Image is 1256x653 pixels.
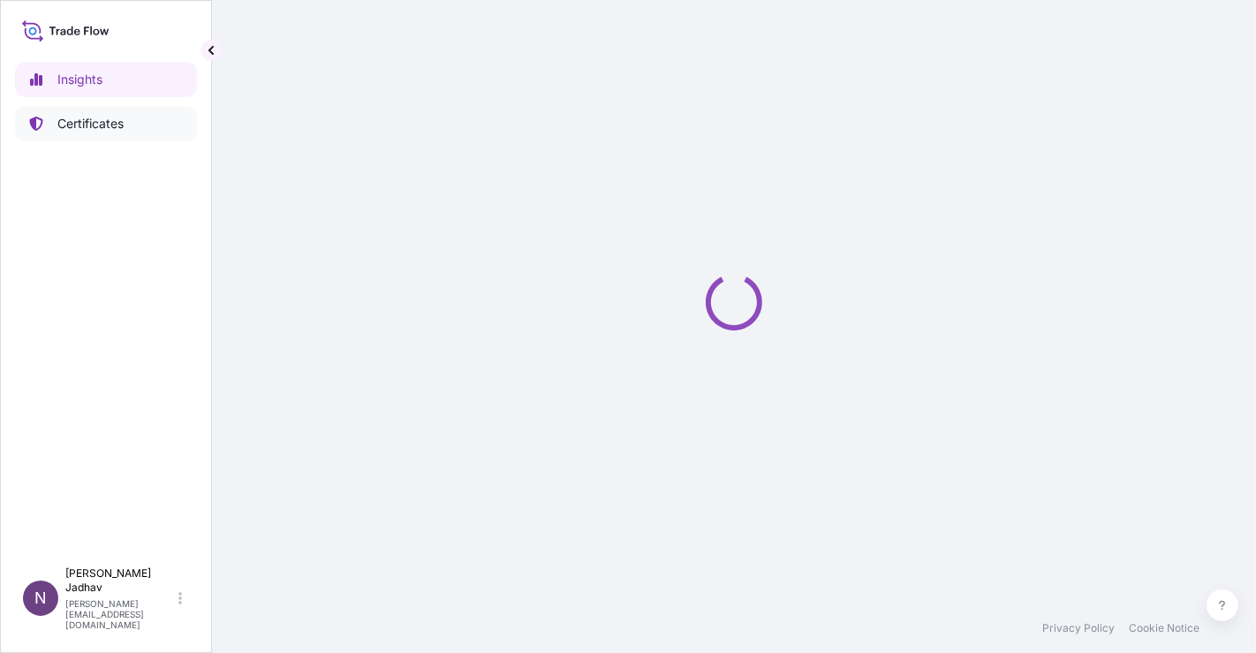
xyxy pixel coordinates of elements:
a: Insights [15,62,197,97]
span: N [34,589,47,607]
p: Insights [57,71,102,88]
a: Certificates [15,106,197,141]
a: Cookie Notice [1129,621,1199,635]
p: [PERSON_NAME][EMAIL_ADDRESS][DOMAIN_NAME] [65,598,175,630]
p: [PERSON_NAME] Jadhav [65,566,175,595]
p: Certificates [57,115,124,133]
a: Privacy Policy [1042,621,1115,635]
